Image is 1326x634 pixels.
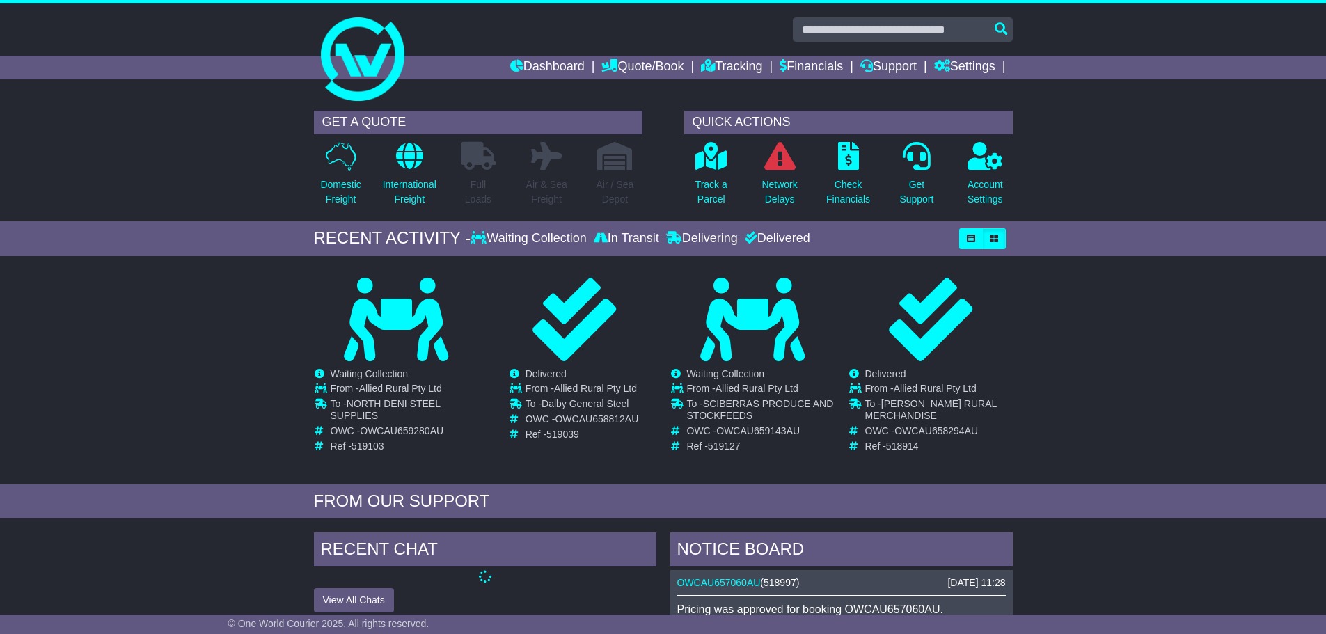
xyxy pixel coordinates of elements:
span: Delivered [865,368,906,379]
a: Financials [780,56,843,79]
span: OWCAU659143AU [716,425,800,436]
span: OWCAU658812AU [555,413,638,425]
a: NetworkDelays [761,141,798,214]
span: 519039 [546,429,579,440]
p: International Freight [383,177,436,207]
p: Full Loads [461,177,496,207]
p: Network Delays [761,177,797,207]
div: Delivering [663,231,741,246]
a: Dashboard [510,56,585,79]
div: Waiting Collection [471,231,590,246]
a: Settings [934,56,995,79]
div: RECENT CHAT [314,532,656,570]
p: Pricing was approved for booking OWCAU657060AU. [677,603,1006,616]
span: Dalby General Steel [542,398,629,409]
td: From - [331,383,477,398]
div: NOTICE BOARD [670,532,1013,570]
td: OWC - [687,425,834,441]
td: OWC - [865,425,1012,441]
a: Support [860,56,917,79]
span: Delivered [526,368,567,379]
span: Allied Rural Pty Ltd [554,383,637,394]
span: © One World Courier 2025. All rights reserved. [228,618,429,629]
td: From - [687,383,834,398]
div: GET A QUOTE [314,111,642,134]
span: 518997 [764,577,796,588]
span: Allied Rural Pty Ltd [359,383,442,394]
a: GetSupport [899,141,934,214]
p: Account Settings [968,177,1003,207]
p: Track a Parcel [695,177,727,207]
span: 518914 [886,441,919,452]
div: In Transit [590,231,663,246]
span: Allied Rural Pty Ltd [716,383,798,394]
a: DomesticFreight [319,141,361,214]
span: Allied Rural Pty Ltd [894,383,977,394]
div: [DATE] 11:28 [947,577,1005,589]
div: FROM OUR SUPPORT [314,491,1013,512]
a: OWCAU657060AU [677,577,761,588]
td: To - [687,398,834,425]
button: View All Chats [314,588,394,612]
a: Track aParcel [695,141,728,214]
span: 519127 [708,441,741,452]
div: ( ) [677,577,1006,589]
span: SCIBERRAS PRODUCE AND STOCKFEEDS [687,398,834,421]
span: [PERSON_NAME] RURAL MERCHANDISE [865,398,997,421]
td: Ref - [865,441,1012,452]
td: To - [865,398,1012,425]
a: Tracking [701,56,762,79]
td: From - [865,383,1012,398]
p: Air & Sea Freight [526,177,567,207]
p: Get Support [899,177,933,207]
div: QUICK ACTIONS [684,111,1013,134]
p: Domestic Freight [320,177,361,207]
td: OWC - [526,413,639,429]
div: Delivered [741,231,810,246]
div: RECENT ACTIVITY - [314,228,471,248]
span: OWCAU658294AU [894,425,978,436]
a: CheckFinancials [826,141,871,214]
td: OWC - [331,425,477,441]
td: Ref - [331,441,477,452]
span: Waiting Collection [331,368,409,379]
span: 519103 [352,441,384,452]
a: Quote/Book [601,56,684,79]
span: OWCAU659280AU [360,425,443,436]
td: To - [331,398,477,425]
td: Ref - [687,441,834,452]
p: Air / Sea Depot [597,177,634,207]
td: From - [526,383,639,398]
span: Waiting Collection [687,368,765,379]
span: NORTH DENI STEEL SUPPLIES [331,398,441,421]
a: AccountSettings [967,141,1004,214]
p: Check Financials [826,177,870,207]
td: To - [526,398,639,413]
a: InternationalFreight [382,141,437,214]
td: Ref - [526,429,639,441]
